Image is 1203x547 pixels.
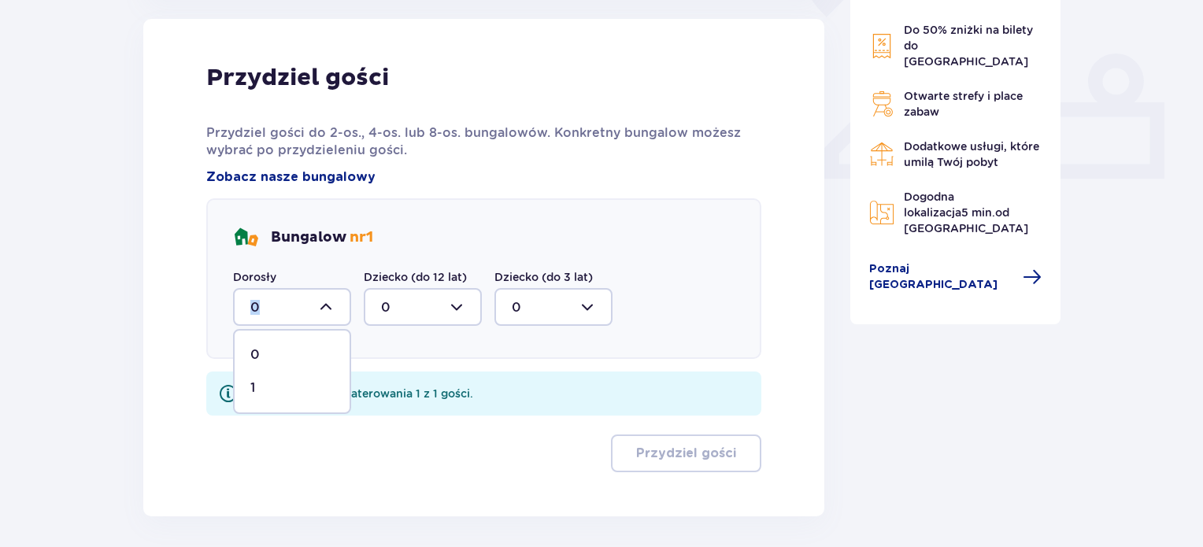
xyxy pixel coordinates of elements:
[271,228,373,247] p: Bungalow
[233,225,258,250] img: bungalows Icon
[869,261,1042,293] a: Poznaj [GEOGRAPHIC_DATA]
[869,142,894,167] img: Restaurant Icon
[206,124,761,159] p: Przydziel gości do 2-os., 4-os. lub 8-os. bungalowów. Konkretny bungalow możesz wybrać po przydzi...
[494,269,593,285] label: Dziecko (do 3 lat)
[869,200,894,225] img: Map Icon
[636,445,736,462] p: Przydziel gości
[904,190,1028,235] span: Dogodna lokalizacja od [GEOGRAPHIC_DATA]
[250,346,260,364] p: 0
[206,63,389,93] p: Przydziel gości
[869,33,894,59] img: Discount Icon
[611,434,761,472] button: Przydziel gości
[250,379,255,397] p: 1
[247,386,473,401] div: Pozostało do zakwaterowania 1 z 1 gości.
[364,269,467,285] label: Dziecko (do 12 lat)
[350,228,373,246] span: nr 1
[233,269,276,285] label: Dorosły
[904,140,1039,168] span: Dodatkowe usługi, które umilą Twój pobyt
[206,168,376,186] a: Zobacz nasze bungalowy
[869,91,894,116] img: Grill Icon
[869,261,1014,293] span: Poznaj [GEOGRAPHIC_DATA]
[904,90,1023,118] span: Otwarte strefy i place zabaw
[961,206,995,219] span: 5 min.
[904,24,1033,68] span: Do 50% zniżki na bilety do [GEOGRAPHIC_DATA]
